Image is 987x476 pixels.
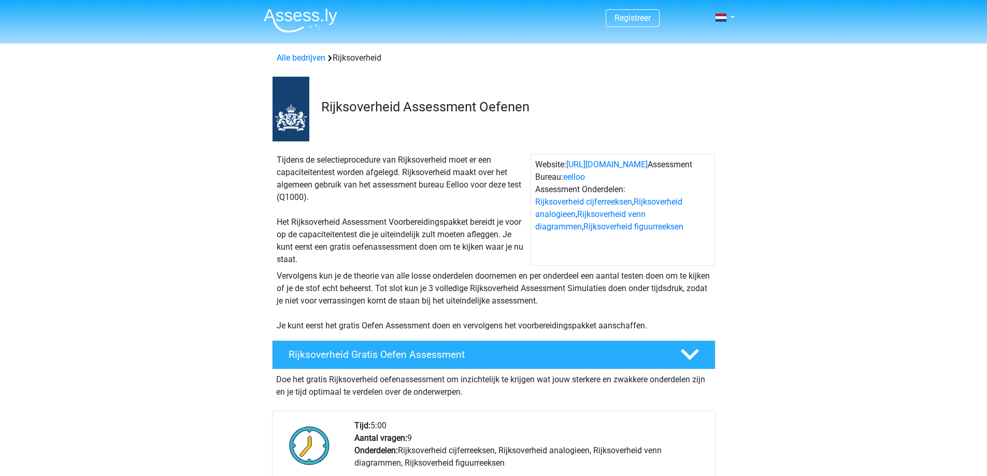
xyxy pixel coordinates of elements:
a: Alle bedrijven [277,53,325,63]
a: [URL][DOMAIN_NAME] [566,160,648,169]
a: Rijksoverheid analogieen [535,197,682,219]
img: Assessly [264,8,337,33]
div: Tijdens de selectieprocedure van Rijksoverheid moet er een capaciteitentest worden afgelegd. Rijk... [273,154,531,266]
a: Registreer [614,13,651,23]
b: Aantal vragen: [354,433,407,443]
a: Rijksoverheid venn diagrammen [535,209,646,232]
div: Doe het gratis Rijksoverheid oefenassessment om inzichtelijk te krijgen wat jouw sterkere en zwak... [272,369,716,398]
div: Rijksoverheid [273,52,715,64]
h3: Rijksoverheid Assessment Oefenen [321,99,707,115]
b: Onderdelen: [354,445,398,455]
img: Klok [283,420,336,471]
a: eelloo [563,172,585,182]
a: Rijksoverheid cijferreeksen [535,197,632,207]
a: Rijksoverheid Gratis Oefen Assessment [268,340,720,369]
b: Tijd: [354,421,370,430]
a: Rijksoverheid figuurreeksen [583,222,683,232]
div: Website: Assessment Bureau: Assessment Onderdelen: , , , [531,154,715,266]
div: Vervolgens kun je de theorie van alle losse onderdelen doornemen en per onderdeel een aantal test... [273,270,715,332]
h4: Rijksoverheid Gratis Oefen Assessment [289,349,664,360]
